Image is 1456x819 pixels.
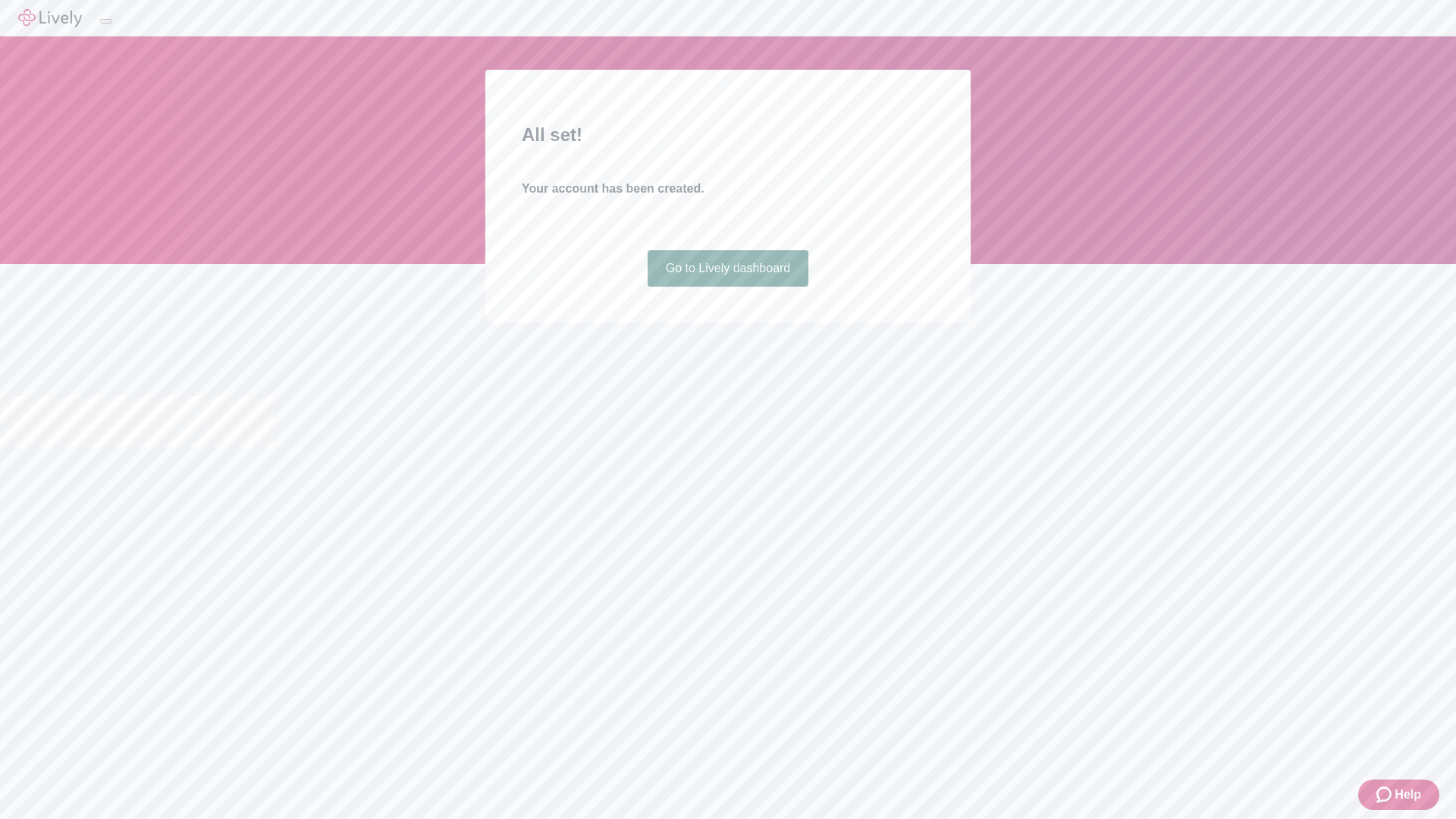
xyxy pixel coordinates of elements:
[1358,780,1439,810] button: Zendesk support iconHelp
[522,121,934,149] h2: All set!
[1376,786,1395,804] svg: Zendesk support icon
[1395,786,1421,804] span: Help
[648,250,809,287] a: Go to Lively dashboard
[18,9,82,27] img: Lively
[100,19,112,24] button: Log out
[522,180,934,198] h4: Your account has been created.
